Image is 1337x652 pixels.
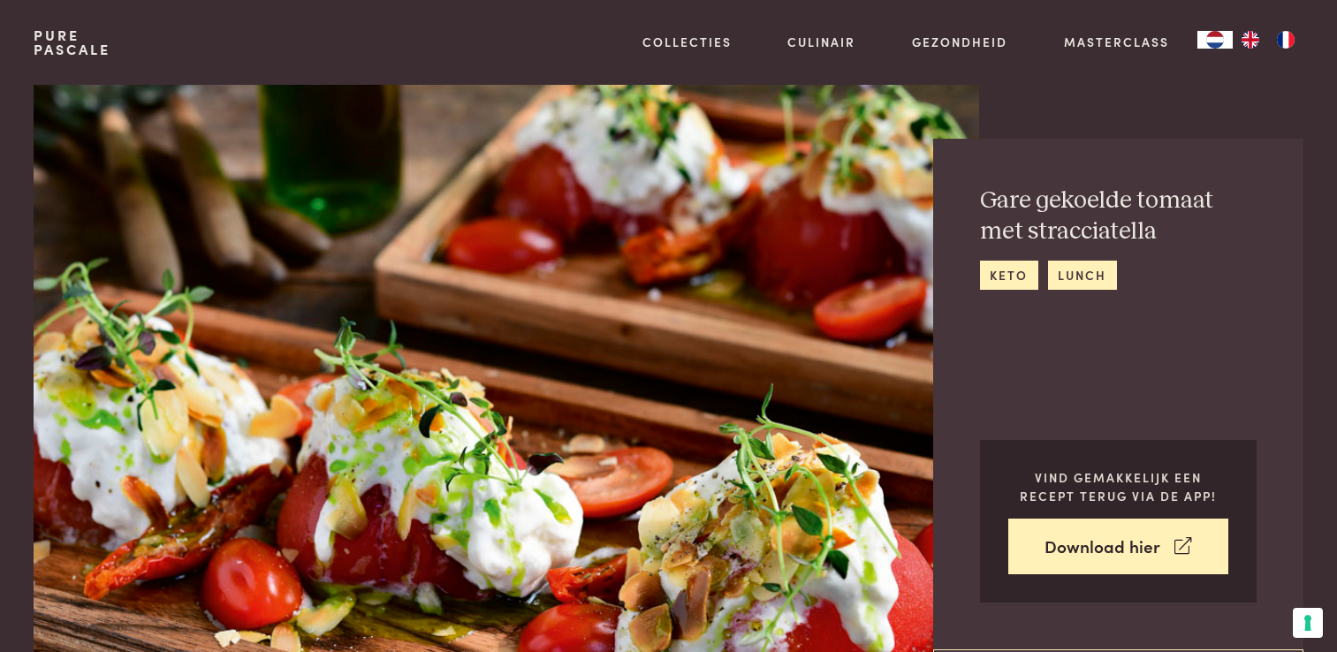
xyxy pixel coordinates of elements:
button: Uw voorkeuren voor toestemming voor trackingtechnologieën [1293,608,1323,638]
a: keto [980,261,1038,290]
a: Culinair [787,33,855,51]
aside: Language selected: Nederlands [1197,31,1303,49]
img: Gare gekoelde tomaat met stracciatella [34,85,978,652]
a: lunch [1048,261,1117,290]
a: FR [1268,31,1303,49]
ul: Language list [1233,31,1303,49]
a: Masterclass [1064,33,1169,51]
a: NL [1197,31,1233,49]
p: Vind gemakkelijk een recept terug via de app! [1008,468,1228,504]
h2: Gare gekoelde tomaat met stracciatella [980,186,1257,246]
a: EN [1233,31,1268,49]
a: PurePascale [34,28,110,57]
div: Language [1197,31,1233,49]
a: Collecties [642,33,732,51]
a: Gezondheid [912,33,1007,51]
a: Download hier [1008,519,1228,574]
